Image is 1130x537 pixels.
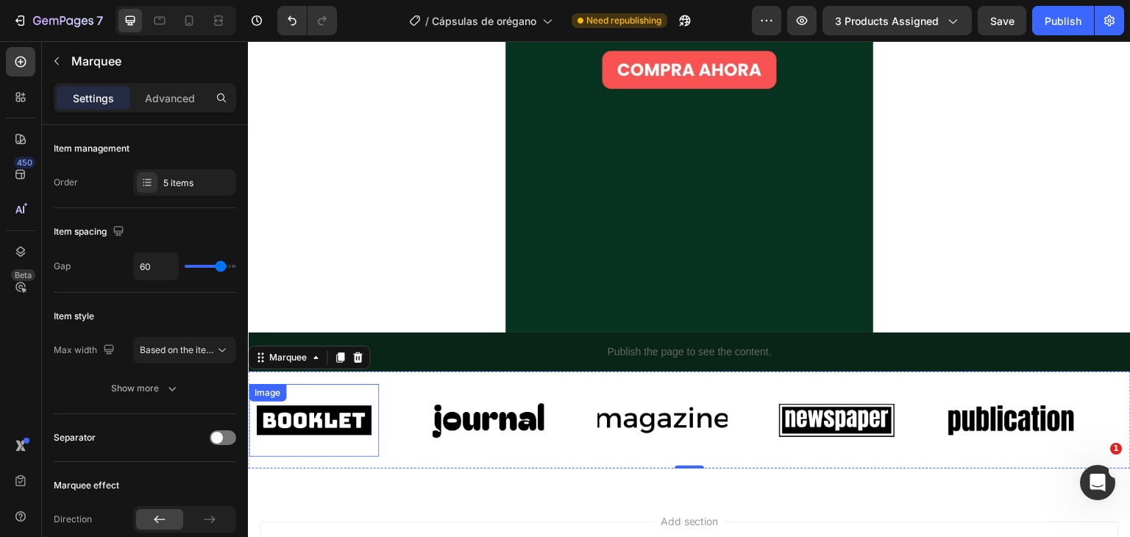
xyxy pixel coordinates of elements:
button: 7 [6,6,110,35]
button: Save [978,6,1026,35]
img: Alt image [698,352,828,407]
div: Show more [111,381,180,396]
span: Based on the item count [140,344,240,355]
div: Item spacing [54,222,127,242]
button: 3 products assigned [822,6,972,35]
span: / [425,13,429,29]
div: 450 [14,157,35,168]
span: Add section [407,472,477,488]
p: 7 [96,12,103,29]
button: Publish [1032,6,1094,35]
span: Cápsulas de orégano [432,13,536,29]
div: Direction [54,513,92,526]
iframe: Design area [248,41,1130,537]
span: Need republishing [586,14,661,27]
span: Save [990,15,1014,27]
div: 5 items [163,177,232,190]
div: Separator [54,431,96,444]
span: 3 products assigned [835,13,939,29]
input: Auto [134,253,178,280]
div: Marquee effect [54,479,119,492]
div: Gap [54,260,71,273]
div: Item style [54,310,94,323]
div: Order [54,176,78,189]
button: Based on the item count [133,337,236,363]
button: Show more [54,375,236,402]
p: Marquee [71,52,230,70]
p: Advanced [145,90,195,106]
iframe: Intercom live chat [1080,465,1115,500]
div: Undo/Redo [277,6,337,35]
div: Beta [11,269,35,281]
div: Max width [54,341,118,360]
div: Marquee [18,310,62,323]
img: Alt image [524,352,654,407]
img: Alt image [349,352,480,407]
span: 1 [1110,443,1122,455]
div: Publish [1045,13,1081,29]
div: Item management [54,142,129,155]
p: Settings [73,90,114,106]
